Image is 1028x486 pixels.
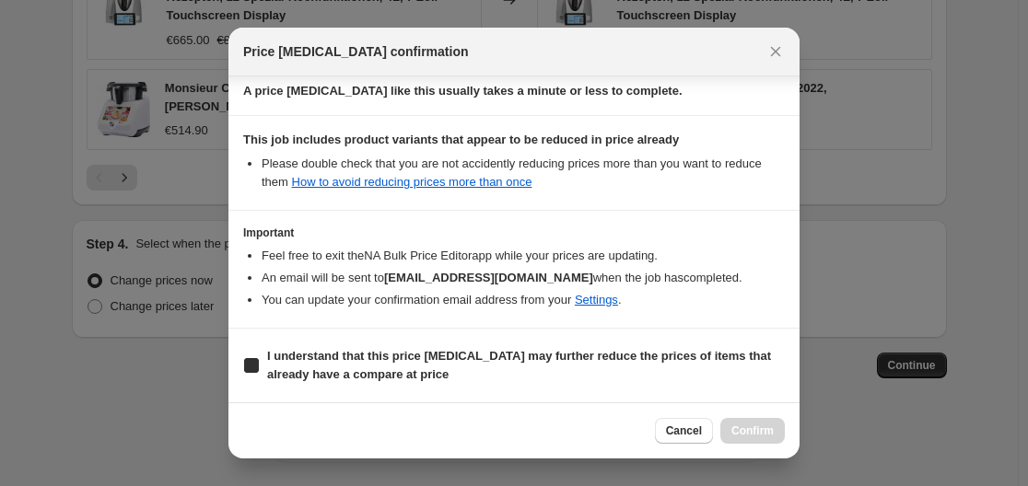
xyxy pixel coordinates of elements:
[384,271,593,284] b: [EMAIL_ADDRESS][DOMAIN_NAME]
[267,349,771,381] b: I understand that this price [MEDICAL_DATA] may further reduce the prices of items that already h...
[262,155,785,191] li: Please double check that you are not accidently reducing prices more than you want to reduce them
[262,247,785,265] li: Feel free to exit the NA Bulk Price Editor app while your prices are updating.
[666,423,702,438] span: Cancel
[243,133,679,146] b: This job includes product variants that appear to be reduced in price already
[243,84,683,98] b: A price [MEDICAL_DATA] like this usually takes a minute or less to complete.
[763,39,789,64] button: Close
[262,291,785,309] li: You can update your confirmation email address from your .
[655,418,713,444] button: Cancel
[243,226,785,240] h3: Important
[575,293,618,307] a: Settings
[292,175,532,189] a: How to avoid reducing prices more than once
[243,42,469,61] span: Price [MEDICAL_DATA] confirmation
[262,269,785,287] li: An email will be sent to when the job has completed .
